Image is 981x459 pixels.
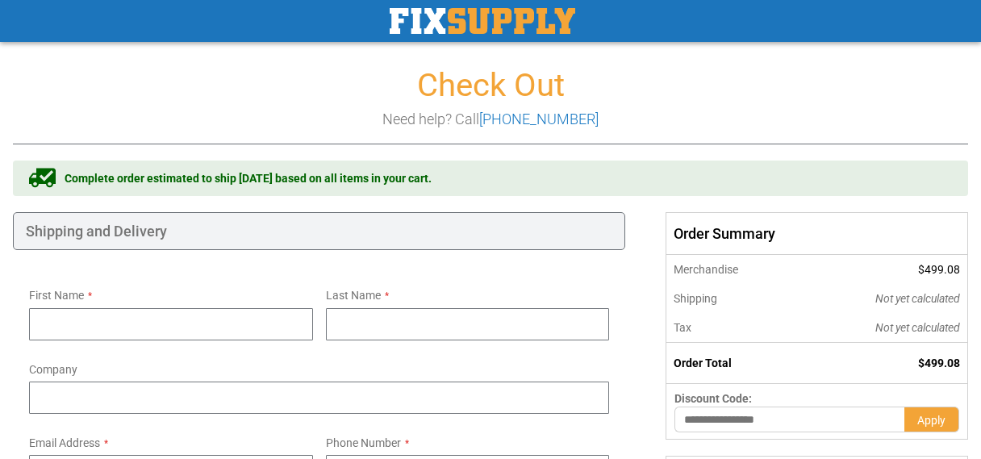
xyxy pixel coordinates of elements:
[65,170,432,186] span: Complete order estimated to ship [DATE] based on all items in your cart.
[918,357,960,369] span: $499.08
[917,414,946,427] span: Apply
[674,292,717,305] span: Shipping
[29,289,84,302] span: First Name
[326,436,401,449] span: Phone Number
[918,263,960,276] span: $499.08
[479,111,599,127] a: [PHONE_NUMBER]
[326,289,381,302] span: Last Name
[666,255,800,284] th: Merchandise
[674,392,752,405] span: Discount Code:
[875,321,960,334] span: Not yet calculated
[904,407,959,432] button: Apply
[29,363,77,376] span: Company
[390,8,575,34] a: store logo
[666,212,968,256] span: Order Summary
[29,436,100,449] span: Email Address
[390,8,575,34] img: Fix Industrial Supply
[674,357,732,369] strong: Order Total
[13,212,625,251] div: Shipping and Delivery
[13,68,968,103] h1: Check Out
[666,313,800,343] th: Tax
[875,292,960,305] span: Not yet calculated
[13,111,968,127] h3: Need help? Call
